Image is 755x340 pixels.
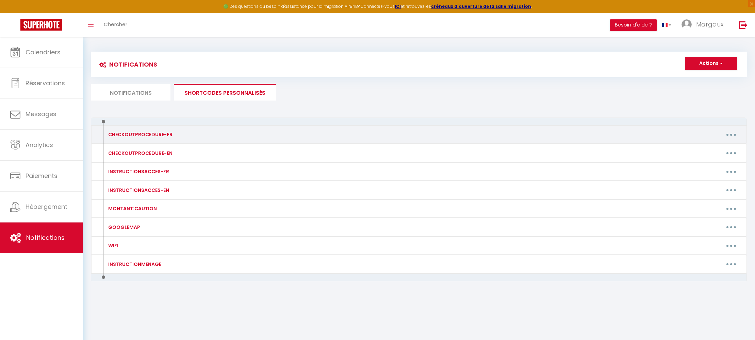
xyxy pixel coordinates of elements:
button: Actions [685,57,737,70]
div: GOOGLEMAP [106,223,140,231]
span: Réservations [26,79,65,87]
span: Chercher [104,21,127,28]
span: Calendriers [26,48,61,56]
img: ... [682,19,692,30]
a: ... Margaux [676,13,732,37]
span: Paiements [26,172,58,180]
li: SHORTCODES PERSONNALISÉS [174,84,276,101]
div: INSTRUCTIONMENAGE [106,261,161,268]
img: logout [739,21,748,29]
span: Notifications [26,233,65,242]
div: MONTANT:CAUTION [106,205,157,212]
li: Notifications [91,84,170,101]
button: Ouvrir le widget de chat LiveChat [5,3,26,23]
span: Margaux [696,20,723,29]
span: Hébergement [26,202,67,211]
iframe: Chat [726,309,750,335]
div: INSTRUCTIONSACCES-FR [106,168,169,175]
h3: Notifications [96,57,157,72]
span: Messages [26,110,56,118]
div: INSTRUCTIONSACCES-EN [106,186,169,194]
a: créneaux d'ouverture de la salle migration [431,3,531,9]
img: Super Booking [20,19,62,31]
span: Analytics [26,141,53,149]
a: ICI [395,3,401,9]
a: Chercher [99,13,132,37]
div: WIFI [106,242,118,249]
div: CHECKOUTPROCEDURE-EN [106,149,173,157]
div: CHECKOUTPROCEDURE-FR [106,131,173,138]
button: Besoin d'aide ? [610,19,657,31]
